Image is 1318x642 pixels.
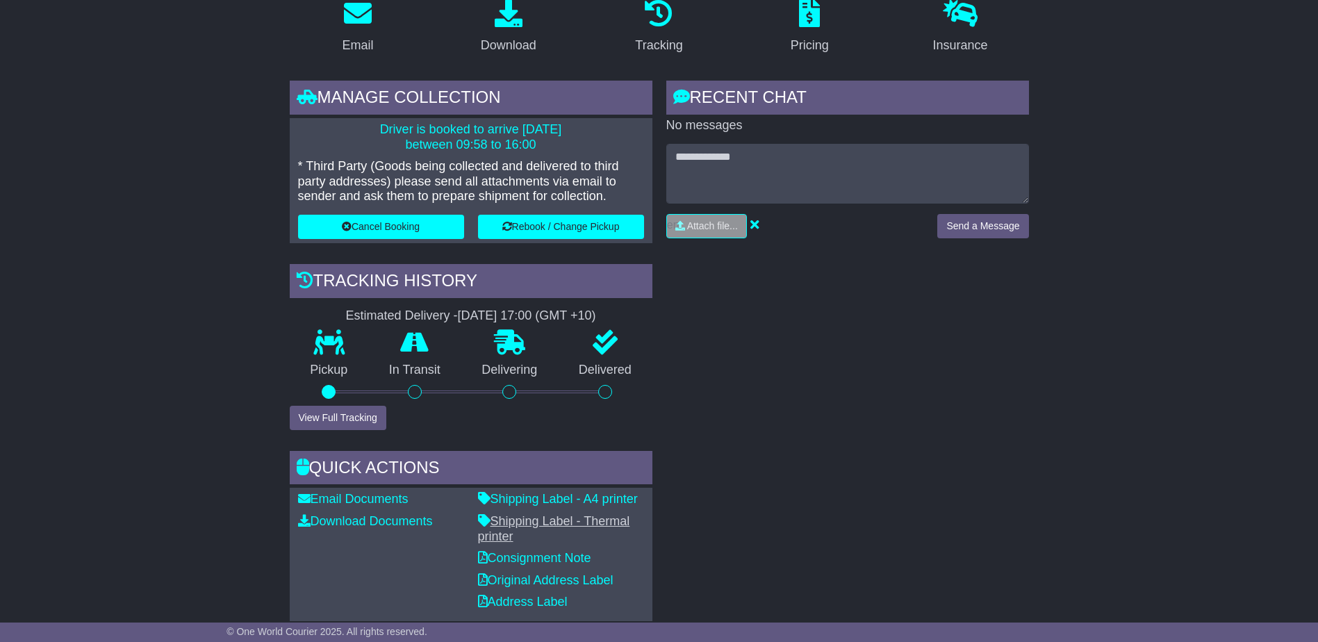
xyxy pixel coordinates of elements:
[226,626,427,637] span: © One World Courier 2025. All rights reserved.
[635,36,682,55] div: Tracking
[791,36,829,55] div: Pricing
[666,81,1029,118] div: RECENT CHAT
[933,36,988,55] div: Insurance
[481,36,536,55] div: Download
[937,214,1028,238] button: Send a Message
[478,573,613,587] a: Original Address Label
[478,492,638,506] a: Shipping Label - A4 printer
[478,595,568,609] a: Address Label
[558,363,652,378] p: Delivered
[290,363,369,378] p: Pickup
[298,215,464,239] button: Cancel Booking
[478,215,644,239] button: Rebook / Change Pickup
[342,36,373,55] div: Email
[458,308,596,324] div: [DATE] 17:00 (GMT +10)
[478,551,591,565] a: Consignment Note
[368,363,461,378] p: In Transit
[298,122,644,152] p: Driver is booked to arrive [DATE] between 09:58 to 16:00
[298,514,433,528] a: Download Documents
[290,451,652,488] div: Quick Actions
[298,159,644,204] p: * Third Party (Goods being collected and delivered to third party addresses) please send all atta...
[290,406,386,430] button: View Full Tracking
[290,81,652,118] div: Manage collection
[290,264,652,302] div: Tracking history
[478,514,630,543] a: Shipping Label - Thermal printer
[461,363,559,378] p: Delivering
[290,308,652,324] div: Estimated Delivery -
[666,118,1029,133] p: No messages
[298,492,409,506] a: Email Documents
